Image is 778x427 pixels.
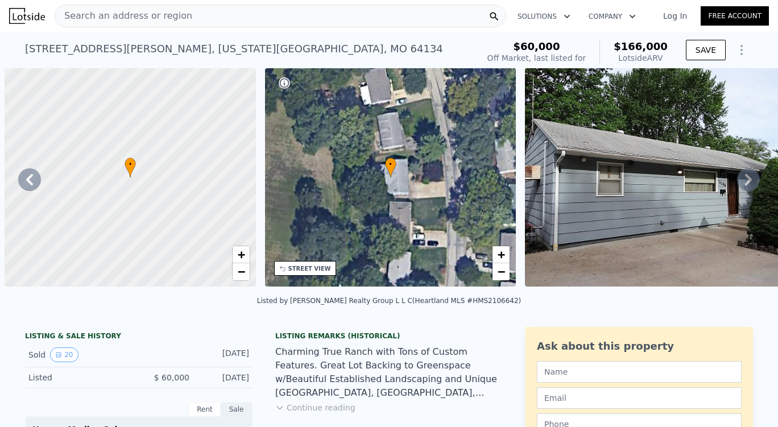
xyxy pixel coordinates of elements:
div: Lotside ARV [614,52,668,64]
img: Lotside [9,8,45,24]
div: • [385,157,396,177]
div: • [125,157,136,177]
div: Listed by [PERSON_NAME] Realty Group L L C (Heartland MLS #HMS2106642) [257,297,522,305]
button: View historical data [50,347,78,362]
span: • [385,159,396,169]
a: Free Account [701,6,769,26]
button: Solutions [508,6,580,27]
div: Off Market, last listed for [487,52,586,64]
button: Show Options [730,39,753,61]
a: Zoom out [493,263,510,280]
div: Sale [221,402,253,417]
div: Ask about this property [537,338,742,354]
div: Sold [28,347,130,362]
button: Company [580,6,645,27]
div: Listing Remarks (Historical) [275,331,503,341]
span: + [498,247,505,262]
span: − [237,264,245,279]
a: Zoom in [493,246,510,263]
input: Name [537,361,742,383]
button: SAVE [686,40,726,60]
span: $ 60,000 [154,373,189,382]
div: LISTING & SALE HISTORY [25,331,253,343]
span: • [125,159,136,169]
a: Zoom out [233,263,250,280]
div: [DATE] [198,347,249,362]
span: Search an address or region [55,9,192,23]
div: Listed [28,372,130,383]
div: STREET VIEW [288,264,331,273]
span: $166,000 [614,40,668,52]
a: Zoom in [233,246,250,263]
div: Charming True Ranch with Tons of Custom Features. Great Lot Backing to Greenspace w/Beautiful Est... [275,345,503,400]
button: Continue reading [275,402,355,413]
div: Rent [189,402,221,417]
div: [DATE] [198,372,249,383]
span: $60,000 [513,40,560,52]
span: − [498,264,505,279]
div: [STREET_ADDRESS][PERSON_NAME] , [US_STATE][GEOGRAPHIC_DATA] , MO 64134 [25,41,443,57]
input: Email [537,387,742,409]
span: + [237,247,245,262]
a: Log In [649,10,701,22]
